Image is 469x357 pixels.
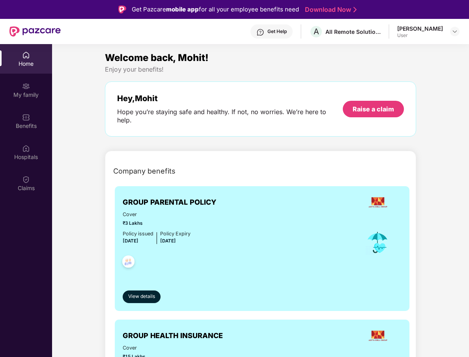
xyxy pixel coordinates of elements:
[105,65,416,74] div: Enjoy your benefits!
[123,197,217,208] span: GROUP PARENTAL POLICY
[256,28,264,36] img: svg+xml;base64,PHN2ZyBpZD0iSGVscC0zMngzMiIgeG1sbnM9Imh0dHA6Ly93d3cudzMub3JnLzIwMDAvc3ZnIiB3aWR0aD...
[118,6,126,13] img: Logo
[123,344,191,352] span: Cover
[166,6,199,13] strong: mobile app
[105,52,209,63] span: Welcome back, Mohit!
[22,51,30,59] img: svg+xml;base64,PHN2ZyBpZD0iSG9tZSIgeG1sbnM9Imh0dHA6Ly93d3cudzMub3JnLzIwMDAvc3ZnIiB3aWR0aD0iMjAiIG...
[397,25,443,32] div: [PERSON_NAME]
[22,82,30,90] img: svg+xml;base64,PHN2ZyB3aWR0aD0iMjAiIGhlaWdodD0iMjAiIHZpZXdCb3g9IjAgMCAyMCAyMCIgZmlsbD0ibm9uZSIgeG...
[123,290,161,303] button: View details
[367,192,389,213] img: insurerLogo
[117,108,343,124] div: Hope you’re staying safe and healthy. If not, no worries. We’re here to help.
[397,32,443,39] div: User
[267,28,287,35] div: Get Help
[132,5,299,14] div: Get Pazcare for all your employee benefits need
[353,6,357,14] img: Stroke
[305,6,354,14] a: Download Now
[22,113,30,121] img: svg+xml;base64,PHN2ZyBpZD0iQmVuZWZpdHMiIHhtbG5zPSJodHRwOi8vd3d3LnczLm9yZy8yMDAwL3N2ZyIgd2lkdGg9Ij...
[22,144,30,152] img: svg+xml;base64,PHN2ZyBpZD0iSG9zcGl0YWxzIiB4bWxucz0iaHR0cDovL3d3dy53My5vcmcvMjAwMC9zdmciIHdpZHRoPS...
[365,229,391,255] img: icon
[367,325,389,346] img: insurerLogo
[128,293,155,300] span: View details
[160,230,191,238] div: Policy Expiry
[452,28,458,35] img: svg+xml;base64,PHN2ZyBpZD0iRHJvcGRvd24tMzJ4MzIiIHhtbG5zPSJodHRwOi8vd3d3LnczLm9yZy8yMDAwL3N2ZyIgd2...
[22,176,30,183] img: svg+xml;base64,PHN2ZyBpZD0iQ2xhaW0iIHhtbG5zPSJodHRwOi8vd3d3LnczLm9yZy8yMDAwL3N2ZyIgd2lkdGg9IjIwIi...
[325,28,381,35] div: All Remote Solutions Private Limited
[9,26,61,37] img: New Pazcare Logo
[113,166,176,177] span: Company benefits
[160,238,176,244] span: [DATE]
[119,253,138,272] img: svg+xml;base64,PHN2ZyB4bWxucz0iaHR0cDovL3d3dy53My5vcmcvMjAwMC9zdmciIHdpZHRoPSI0OC45NDMiIGhlaWdodD...
[123,211,191,218] span: Cover
[314,27,319,36] span: A
[117,94,343,103] div: Hey, Mohit
[353,105,394,113] div: Raise a claim
[123,220,191,227] span: ₹3 Lakhs
[123,330,223,341] span: GROUP HEALTH INSURANCE
[123,238,138,244] span: [DATE]
[123,230,153,238] div: Policy issued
